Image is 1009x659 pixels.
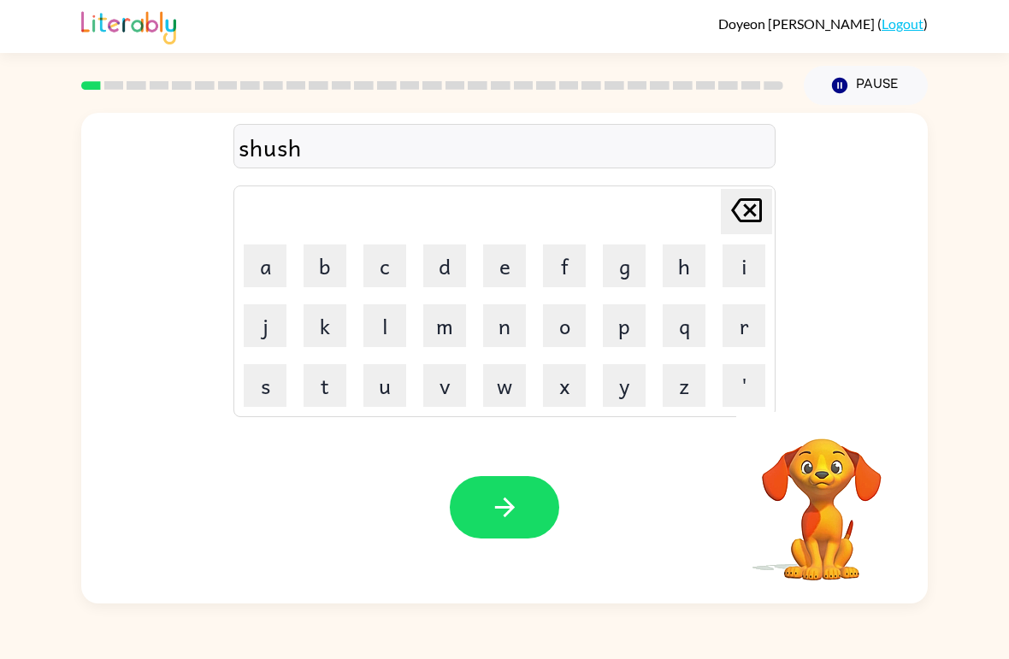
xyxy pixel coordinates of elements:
button: z [663,364,705,407]
button: p [603,304,646,347]
div: ( ) [718,15,928,32]
img: Literably [81,7,176,44]
button: b [304,244,346,287]
button: e [483,244,526,287]
button: i [723,244,765,287]
button: s [244,364,286,407]
button: l [363,304,406,347]
button: w [483,364,526,407]
button: d [423,244,466,287]
button: t [304,364,346,407]
button: u [363,364,406,407]
button: x [543,364,586,407]
button: v [423,364,466,407]
button: g [603,244,646,287]
span: Doyeon [PERSON_NAME] [718,15,877,32]
button: Pause [804,66,928,105]
button: r [723,304,765,347]
button: a [244,244,286,287]
video: Your browser must support playing .mp4 files to use Literably. Please try using another browser. [736,412,907,583]
button: k [304,304,346,347]
button: q [663,304,705,347]
button: c [363,244,406,287]
button: o [543,304,586,347]
button: y [603,364,646,407]
button: j [244,304,286,347]
button: m [423,304,466,347]
button: n [483,304,526,347]
div: shush [239,129,770,165]
a: Logout [882,15,923,32]
button: f [543,244,586,287]
button: ' [723,364,765,407]
button: h [663,244,705,287]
